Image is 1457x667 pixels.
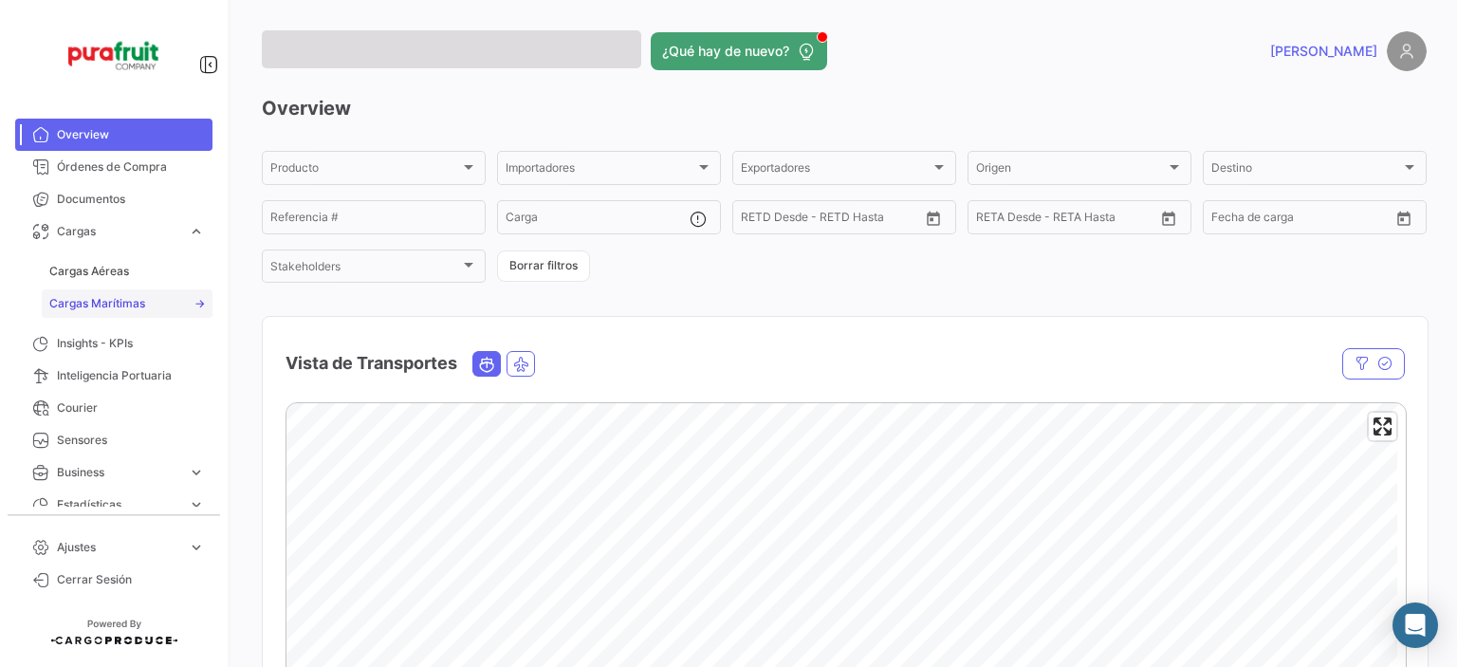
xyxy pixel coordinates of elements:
[262,95,1427,121] h3: Overview
[976,164,1166,177] span: Origen
[57,539,180,556] span: Ajustes
[1154,204,1183,232] button: Open calendar
[1211,213,1245,227] input: Desde
[57,571,205,588] span: Cerrar Sesión
[662,42,789,61] span: ¿Qué hay de nuevo?
[270,164,460,177] span: Producto
[1024,213,1109,227] input: Hasta
[57,191,205,208] span: Documentos
[57,223,180,240] span: Cargas
[788,213,874,227] input: Hasta
[42,257,212,286] a: Cargas Aéreas
[57,496,180,513] span: Estadísticas
[66,23,161,88] img: Logo+PuraFruit.png
[1270,42,1377,61] span: [PERSON_NAME]
[57,464,180,481] span: Business
[1369,413,1396,440] button: Enter fullscreen
[57,126,205,143] span: Overview
[473,352,500,376] button: Ocean
[270,263,460,276] span: Stakeholders
[497,250,590,282] button: Borrar filtros
[1387,31,1427,71] img: placeholder-user.png
[57,432,205,449] span: Sensores
[741,164,931,177] span: Exportadores
[188,539,205,556] span: expand_more
[286,350,457,377] h4: Vista de Transportes
[57,399,205,417] span: Courier
[1211,164,1401,177] span: Destino
[188,223,205,240] span: expand_more
[15,183,212,215] a: Documentos
[188,464,205,481] span: expand_more
[42,289,212,318] a: Cargas Marítimas
[15,151,212,183] a: Órdenes de Compra
[15,392,212,424] a: Courier
[507,352,534,376] button: Air
[1392,602,1438,648] div: Abrir Intercom Messenger
[919,204,948,232] button: Open calendar
[741,213,775,227] input: Desde
[976,213,1010,227] input: Desde
[15,360,212,392] a: Inteligencia Portuaria
[1259,213,1344,227] input: Hasta
[15,327,212,360] a: Insights - KPIs
[57,335,205,352] span: Insights - KPIs
[651,32,827,70] button: ¿Qué hay de nuevo?
[49,295,145,312] span: Cargas Marítimas
[188,496,205,513] span: expand_more
[57,158,205,176] span: Órdenes de Compra
[57,367,205,384] span: Inteligencia Portuaria
[1390,204,1418,232] button: Open calendar
[15,119,212,151] a: Overview
[506,164,695,177] span: Importadores
[49,263,129,280] span: Cargas Aéreas
[15,424,212,456] a: Sensores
